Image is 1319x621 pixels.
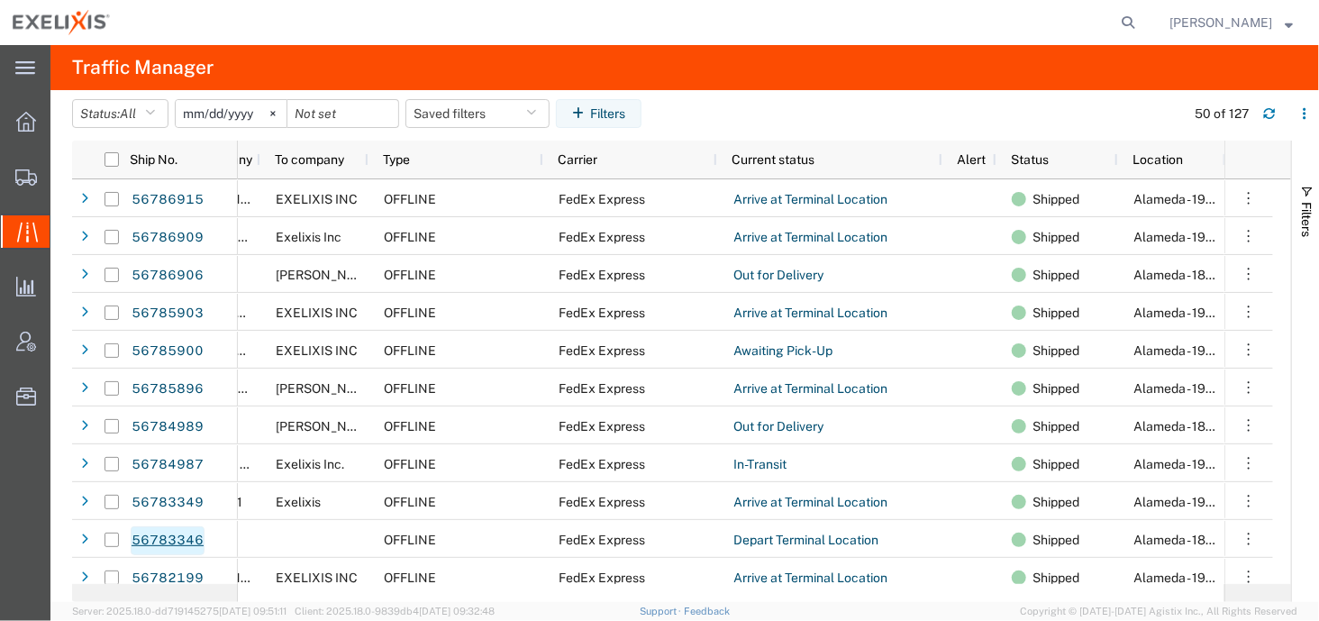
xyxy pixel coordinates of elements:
a: Arrive at Terminal Location [732,564,888,593]
a: 56782199 [131,564,205,593]
span: Alameda - 1951 [1133,192,1219,206]
span: Alameda - 1851 [1133,268,1219,282]
a: 56785896 [131,375,205,404]
div: 50 of 127 [1195,105,1249,123]
span: OFFLINE [384,495,436,509]
span: Exelixis Inc [276,230,341,244]
a: 56783346 [131,526,205,555]
span: Alameda - 1951 [1133,230,1219,244]
span: Shipped [1032,370,1079,407]
span: Shipped [1032,180,1079,218]
span: OFFLINE [384,230,436,244]
span: FedEx Express [559,230,645,244]
span: Filters [1299,202,1314,237]
span: Alert [957,152,986,167]
span: OFFLINE [384,571,436,585]
a: 56784987 [131,451,205,479]
span: FedEx Express [559,495,645,509]
a: Arrive at Terminal Location [732,186,888,215]
span: Shipped [1032,559,1079,597]
span: FedEx Express [559,571,645,585]
h4: Traffic Manager [72,45,214,90]
span: EXELIXIS INC [276,306,358,320]
span: To company [275,152,344,167]
span: FedEx Express [559,343,645,358]
span: EXELIXIS INC [276,571,358,585]
span: OFFLINE [384,533,436,547]
a: Arrive at Terminal Location [732,224,888,252]
a: 56784989 [131,413,205,442]
span: Status [1011,152,1049,167]
span: Shipped [1032,407,1079,445]
a: 56785903 [131,299,205,328]
a: 56786915 [131,186,205,215]
span: FedEx Express [559,306,645,320]
span: Server: 2025.18.0-dd719145275 [72,606,287,616]
span: Copyright © [DATE]-[DATE] Agistix Inc., All Rights Reserved [1020,604,1297,619]
img: logo [13,9,110,36]
span: Alameda - 1951 [1133,381,1219,396]
a: 56783349 [131,489,205,517]
a: Arrive at Terminal Location [732,299,888,328]
a: In-Transit [732,451,787,479]
button: Status:All [72,99,168,128]
a: Support [640,606,685,616]
span: Shipped [1032,294,1079,332]
a: 56786909 [131,224,205,252]
span: Shipped [1032,332,1079,370]
span: OFFLINE [384,457,436,471]
span: Client: 2025.18.0-9839db4 [295,606,495,616]
span: FedEx Express [559,268,645,282]
button: Filters [556,99,641,128]
span: FedEx Express [559,457,645,471]
span: Carrier [558,152,597,167]
span: Shipped [1032,218,1079,256]
input: Not set [176,100,287,127]
span: Art Buenaventura [1169,13,1272,32]
span: Charles River Ashland [276,268,378,282]
span: Alameda - 1951 [1133,306,1219,320]
span: Alameda - 1851 [1133,419,1219,434]
span: Exelixis [276,495,321,509]
span: Alameda - 1951 [1133,571,1219,585]
a: 56786906 [131,261,205,290]
span: Shipped [1032,521,1079,559]
a: Arrive at Terminal Location [732,489,888,517]
a: Out for Delivery [732,413,824,442]
span: [DATE] 09:32:48 [419,606,495,616]
button: [PERSON_NAME] [1169,12,1294,33]
span: Location [1133,152,1183,167]
input: Not set [287,100,398,127]
span: Edward Palumbo4300052752 [276,381,511,396]
span: OFFLINE [384,381,436,396]
span: Alameda - 1951 [1133,457,1219,471]
span: FedEx Express [559,192,645,206]
span: All [120,106,136,121]
span: Type [383,152,410,167]
span: EXELIXIS INC [276,343,358,358]
span: FedEx Express [559,419,645,434]
span: Ship No. [130,152,177,167]
span: FedEx Express [559,381,645,396]
a: Feedback [684,606,730,616]
a: Arrive at Terminal Location [732,375,888,404]
span: Shipped [1032,483,1079,521]
span: EXELIXIS INC [276,192,358,206]
span: Current status [732,152,814,167]
span: OFFLINE [384,306,436,320]
span: FedEx Express [559,533,645,547]
span: Alameda - 1951 [1133,495,1219,509]
span: OFFLINE [384,268,436,282]
span: Charles River Laboratories [276,419,486,434]
span: Alameda - 1951 [1133,343,1219,358]
span: [DATE] 09:51:11 [219,606,287,616]
span: Shipped [1032,256,1079,294]
a: Out for Delivery [732,261,824,290]
span: Alameda - 1851 [1133,533,1219,547]
span: OFFLINE [384,343,436,358]
span: Exelixis Inc. [276,457,344,471]
span: OFFLINE [384,419,436,434]
a: Awaiting Pick-Up [732,337,833,366]
a: Depart Terminal Location [732,526,879,555]
span: Shipped [1032,445,1079,483]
